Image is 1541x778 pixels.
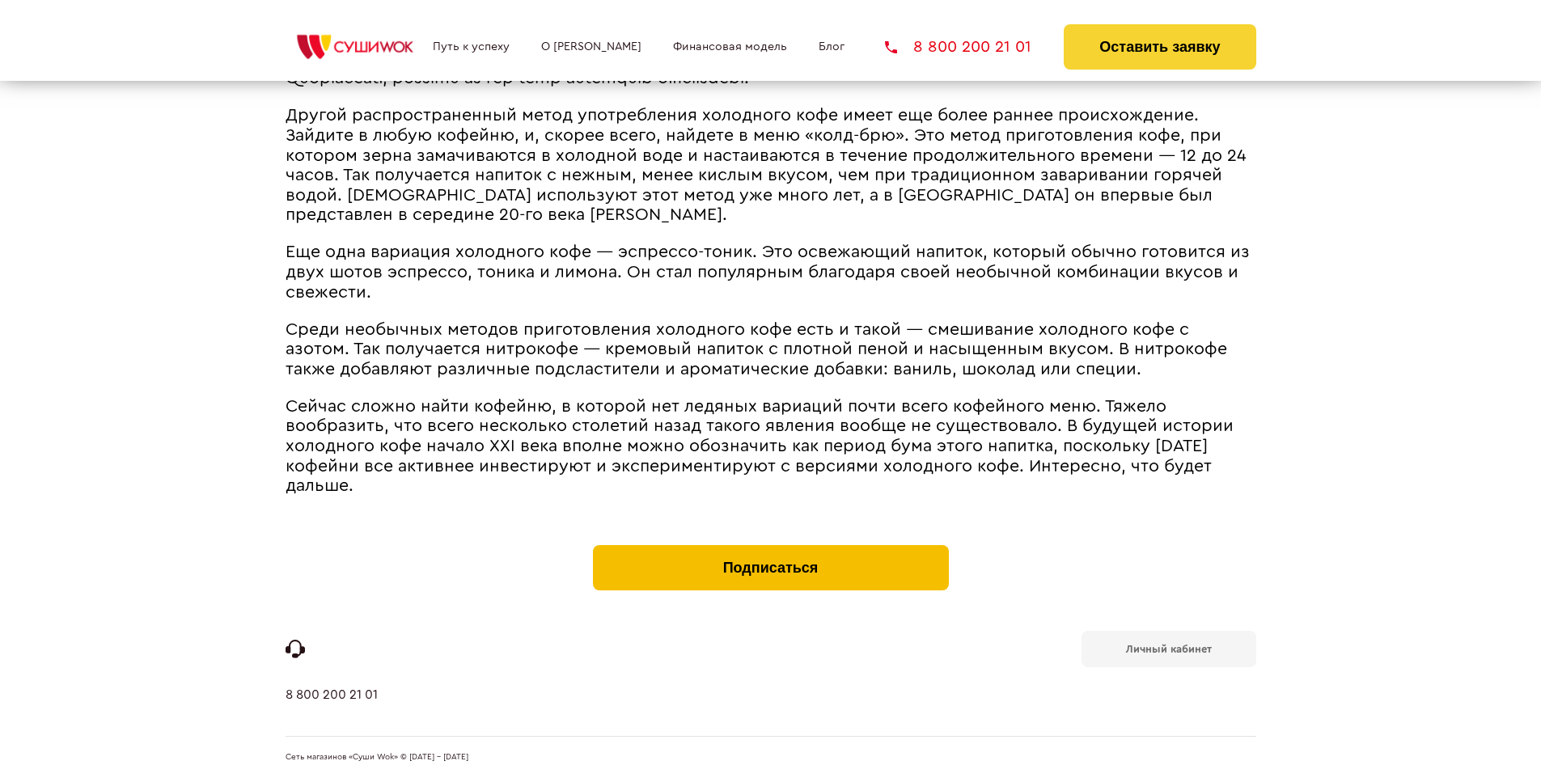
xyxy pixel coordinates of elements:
[819,40,845,53] a: Блог
[433,40,510,53] a: Путь к успеху
[286,687,378,736] a: 8 800 200 21 01
[541,40,641,53] a: О [PERSON_NAME]
[286,753,468,763] span: Сеть магазинов «Суши Wok» © [DATE] - [DATE]
[286,243,1250,300] span: Еще одна вариация холодного кофе ― эспрессо-тоник. Это освежающий напиток, который обычно готовит...
[1064,24,1255,70] button: Оставить заявку
[1082,631,1256,667] a: Личный кабинет
[673,40,787,53] a: Финансовая модель
[286,107,1247,223] span: Другой распространенный метод употребления холодного кофе имеет еще более раннее происхождение. З...
[885,39,1031,55] a: 8 800 200 21 01
[286,398,1234,494] span: Сейчас сложно найти кофейню, в которой нет ледяных вариаций почти всего кофейного меню. Тяжело во...
[1126,644,1212,654] b: Личный кабинет
[593,545,949,590] button: Подписаться
[286,321,1227,378] span: Среди необычных методов приготовления холодного кофе есть и такой ― смешивание холодного кофе с а...
[913,39,1031,55] span: 8 800 200 21 01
